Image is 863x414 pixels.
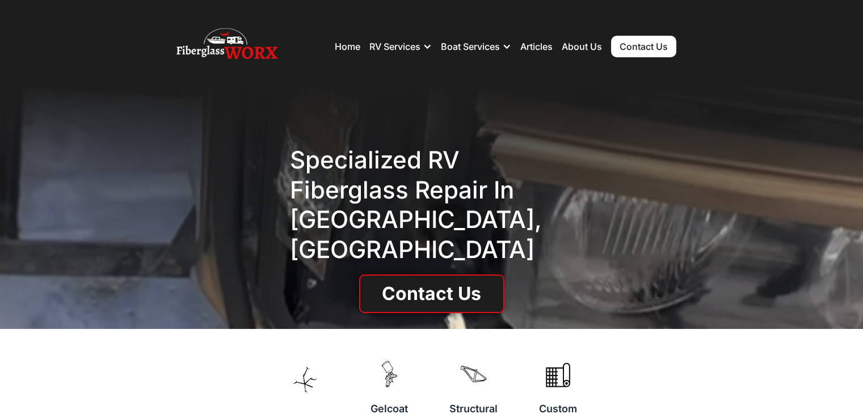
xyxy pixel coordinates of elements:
[176,24,277,69] img: Fiberglass WorX – RV Repair, RV Roof & RV Detailing
[335,41,360,52] a: Home
[287,347,323,412] img: A vector of icon of a spreading spider crack
[369,41,420,52] div: RV Services
[369,29,432,64] div: RV Services
[441,29,511,64] div: Boat Services
[540,347,576,400] img: A roll of fiberglass mat
[441,41,500,52] div: Boat Services
[520,41,553,52] a: Articles
[359,274,504,313] a: Contact Us
[456,347,491,400] img: A piece of fiberglass that represents structure
[290,145,574,264] h1: Specialized RV Fiberglass repair in [GEOGRAPHIC_DATA], [GEOGRAPHIC_DATA]
[611,36,676,57] a: Contact Us
[562,41,602,52] a: About Us
[372,347,407,400] img: A paint gun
